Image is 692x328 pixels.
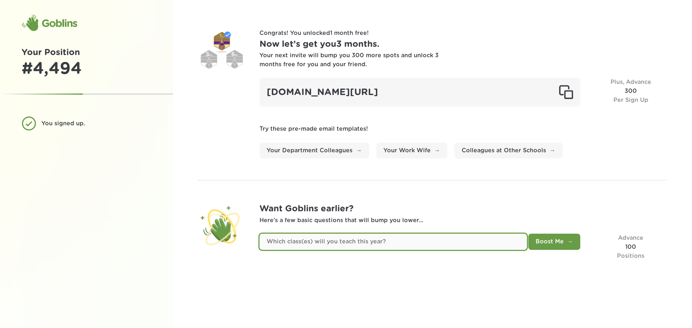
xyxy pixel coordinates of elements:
[259,202,667,216] h1: Want Goblins earlier?
[613,97,648,103] span: Per Sign Up
[22,46,151,59] h1: Your Position
[259,143,369,159] a: Your Department Colleagues
[259,29,667,38] p: Congrats! You unlocked 1 month free !
[376,143,447,159] a: Your Work Wife
[259,78,580,107] div: [DOMAIN_NAME][URL]
[618,235,643,241] span: Advance
[22,59,151,79] div: # 4,494
[41,119,146,128] div: You signed up.
[611,79,651,85] span: Plus, Advance
[259,234,527,250] input: Which class(es) will you teach this year?
[454,143,563,159] a: Colleagues at Other Schools
[528,234,580,250] button: Boost Me
[595,234,667,260] div: 100
[259,51,440,69] div: Your next invite will bump you 300 more spots and unlock 3 months free for you and your friend.
[595,78,667,107] div: 300
[259,125,667,134] p: Try these pre-made email templates!
[617,253,644,259] span: Positions
[259,216,667,225] p: Here’s a few basic questions that will bump you lower...
[259,38,667,51] h1: Now let’s get you 3 months .
[22,14,77,32] div: Goblins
